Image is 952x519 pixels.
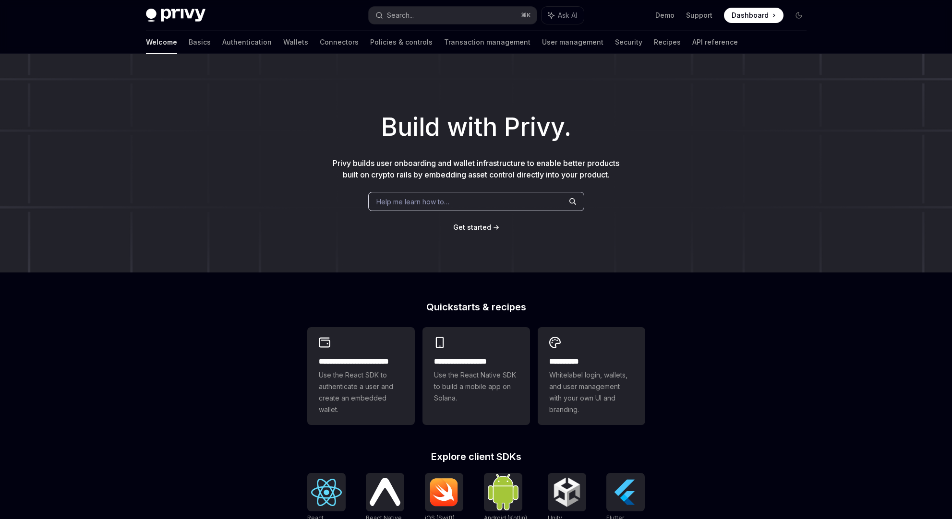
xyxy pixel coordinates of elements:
a: Support [686,11,712,20]
img: dark logo [146,9,205,22]
a: Authentication [222,31,272,54]
a: Connectors [320,31,359,54]
a: Get started [453,223,491,232]
button: Ask AI [542,7,584,24]
span: Use the React Native SDK to build a mobile app on Solana. [434,369,518,404]
h2: Quickstarts & recipes [307,302,645,312]
span: Get started [453,223,491,231]
span: Ask AI [558,11,577,20]
img: Flutter [610,477,641,507]
img: iOS (Swift) [429,478,459,507]
a: API reference [692,31,738,54]
a: Policies & controls [370,31,433,54]
span: ⌘ K [521,12,531,19]
span: Dashboard [732,11,769,20]
img: React Native [370,478,400,506]
a: Demo [655,11,675,20]
a: Welcome [146,31,177,54]
a: Wallets [283,31,308,54]
a: Dashboard [724,8,783,23]
button: Search...⌘K [369,7,537,24]
a: **** *****Whitelabel login, wallets, and user management with your own UI and branding. [538,327,645,425]
span: Whitelabel login, wallets, and user management with your own UI and branding. [549,369,634,415]
a: Transaction management [444,31,530,54]
span: Help me learn how to… [376,197,449,207]
div: Search... [387,10,414,21]
span: Use the React SDK to authenticate a user and create an embedded wallet. [319,369,403,415]
span: Privy builds user onboarding and wallet infrastructure to enable better products built on crypto ... [333,158,619,179]
h2: Explore client SDKs [307,452,645,461]
a: Recipes [654,31,681,54]
a: User management [542,31,603,54]
img: Android (Kotlin) [488,474,518,510]
a: Basics [189,31,211,54]
a: **** **** **** ***Use the React Native SDK to build a mobile app on Solana. [422,327,530,425]
img: Unity [552,477,582,507]
img: React [311,479,342,506]
a: Security [615,31,642,54]
button: Toggle dark mode [791,8,807,23]
h1: Build with Privy. [15,108,937,146]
